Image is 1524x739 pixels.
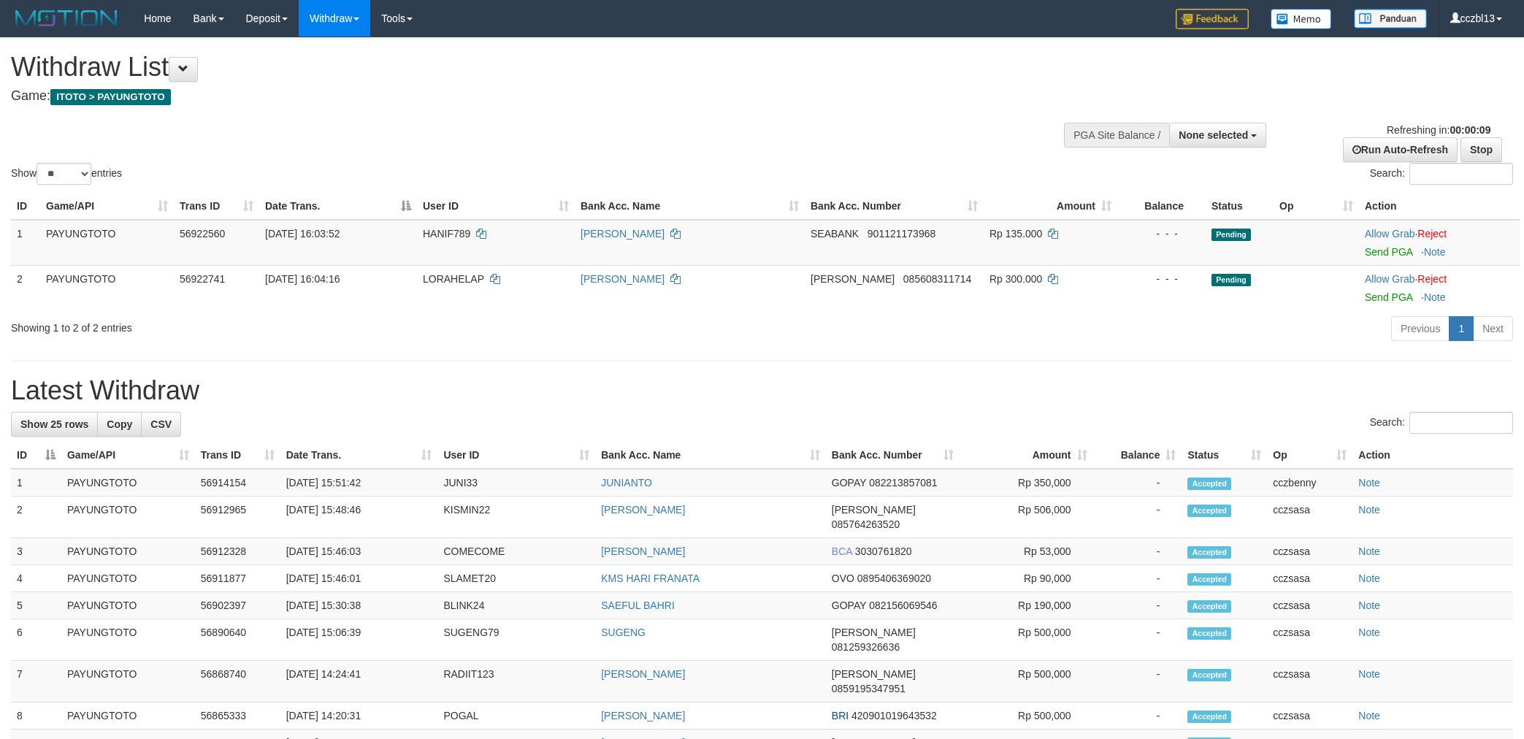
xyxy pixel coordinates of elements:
[11,376,1513,405] h1: Latest Withdraw
[1387,124,1490,136] span: Refreshing in:
[811,273,895,285] span: [PERSON_NAME]
[61,497,195,538] td: PAYUNGTOTO
[195,702,280,730] td: 56865333
[903,273,971,285] span: Copy 085608311714 to clipboard
[11,7,122,29] img: MOTION_logo.png
[61,702,195,730] td: PAYUNGTOTO
[280,565,438,592] td: [DATE] 15:46:01
[195,442,280,469] th: Trans ID: activate to sort column ascending
[417,193,575,220] th: User ID: activate to sort column ascending
[1365,273,1414,285] a: Allow Grab
[601,627,646,638] a: SUGENG
[832,710,849,721] span: BRI
[832,683,905,694] span: Copy 0859195347951 to clipboard
[195,497,280,538] td: 56912965
[1267,442,1352,469] th: Op: activate to sort column ascending
[11,442,61,469] th: ID: activate to sort column descending
[595,442,826,469] th: Bank Acc. Name: activate to sort column ascending
[437,661,595,702] td: RADIIT123
[40,220,174,266] td: PAYUNGTOTO
[851,710,937,721] span: Copy 420901019643532 to clipboard
[280,619,438,661] td: [DATE] 15:06:39
[1267,702,1352,730] td: cczsasa
[11,89,1001,104] h4: Game:
[1267,497,1352,538] td: cczsasa
[601,710,685,721] a: [PERSON_NAME]
[1417,228,1447,240] a: Reject
[1211,229,1251,241] span: Pending
[581,273,665,285] a: [PERSON_NAME]
[11,220,40,266] td: 1
[280,442,438,469] th: Date Trans.: activate to sort column ascending
[1206,193,1274,220] th: Status
[1450,124,1490,136] strong: 00:00:09
[11,497,61,538] td: 2
[1267,538,1352,565] td: cczsasa
[437,442,595,469] th: User ID: activate to sort column ascending
[826,442,960,469] th: Bank Acc. Number: activate to sort column ascending
[960,661,1093,702] td: Rp 500,000
[805,193,984,220] th: Bank Acc. Number: activate to sort column ascending
[1179,129,1248,141] span: None selected
[1365,273,1417,285] span: ·
[1473,316,1513,341] a: Next
[581,228,665,240] a: [PERSON_NAME]
[265,273,340,285] span: [DATE] 16:04:16
[195,619,280,661] td: 56890640
[1093,442,1182,469] th: Balance: activate to sort column ascending
[11,565,61,592] td: 4
[1449,316,1474,341] a: 1
[1365,228,1417,240] span: ·
[601,600,675,611] a: SAEFUL BAHRI
[1187,600,1231,613] span: Accepted
[11,661,61,702] td: 7
[50,89,171,105] span: ITOTO > PAYUNGTOTO
[1358,477,1380,489] a: Note
[832,668,916,680] span: [PERSON_NAME]
[11,592,61,619] td: 5
[832,627,916,638] span: [PERSON_NAME]
[857,573,931,584] span: Copy 0895406369020 to clipboard
[1417,273,1447,285] a: Reject
[40,193,174,220] th: Game/API: activate to sort column ascending
[1391,316,1450,341] a: Previous
[1365,291,1412,303] a: Send PGA
[1358,545,1380,557] a: Note
[1093,619,1182,661] td: -
[1169,123,1266,148] button: None selected
[960,538,1093,565] td: Rp 53,000
[832,600,866,611] span: GOPAY
[1370,163,1513,185] label: Search:
[437,565,595,592] td: SLAMET20
[1358,504,1380,516] a: Note
[1187,711,1231,723] span: Accepted
[11,193,40,220] th: ID
[437,497,595,538] td: KISMIN22
[1187,669,1231,681] span: Accepted
[61,565,195,592] td: PAYUNGTOTO
[1093,497,1182,538] td: -
[1274,193,1359,220] th: Op: activate to sort column ascending
[1123,226,1200,241] div: - - -
[1176,9,1249,29] img: Feedback.jpg
[960,592,1093,619] td: Rp 190,000
[61,592,195,619] td: PAYUNGTOTO
[832,573,854,584] span: OVO
[1211,274,1251,286] span: Pending
[1267,592,1352,619] td: cczsasa
[832,545,852,557] span: BCA
[195,565,280,592] td: 56911877
[61,442,195,469] th: Game/API: activate to sort column ascending
[869,600,937,611] span: Copy 082156069546 to clipboard
[280,661,438,702] td: [DATE] 14:24:41
[984,193,1117,220] th: Amount: activate to sort column ascending
[280,702,438,730] td: [DATE] 14:20:31
[811,228,859,240] span: SEABANK
[960,497,1093,538] td: Rp 506,000
[960,565,1093,592] td: Rp 90,000
[150,418,172,430] span: CSV
[180,273,225,285] span: 56922741
[1267,469,1352,497] td: cczbenny
[1182,442,1267,469] th: Status: activate to sort column ascending
[1093,469,1182,497] td: -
